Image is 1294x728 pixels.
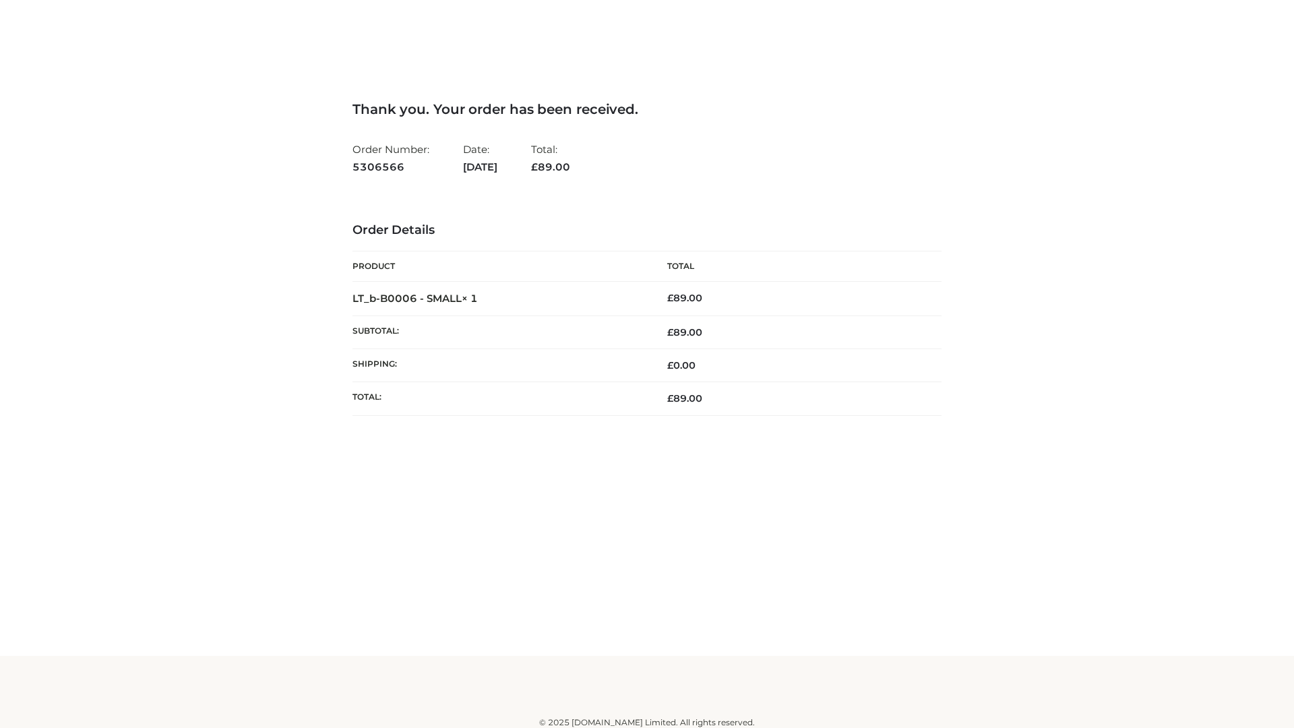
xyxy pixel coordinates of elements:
[667,292,673,304] span: £
[531,160,570,173] span: 89.00
[352,349,647,382] th: Shipping:
[531,138,570,179] li: Total:
[667,292,702,304] bdi: 89.00
[667,392,702,404] span: 89.00
[667,359,673,371] span: £
[352,292,478,305] strong: LT_b-B0006 - SMALL
[352,223,942,238] h3: Order Details
[352,101,942,117] h3: Thank you. Your order has been received.
[647,251,942,282] th: Total
[667,392,673,404] span: £
[352,315,647,348] th: Subtotal:
[352,251,647,282] th: Product
[352,138,429,179] li: Order Number:
[667,326,702,338] span: 89.00
[531,160,538,173] span: £
[462,292,478,305] strong: × 1
[352,158,429,176] strong: 5306566
[667,359,696,371] bdi: 0.00
[667,326,673,338] span: £
[463,158,497,176] strong: [DATE]
[463,138,497,179] li: Date:
[352,382,647,415] th: Total:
